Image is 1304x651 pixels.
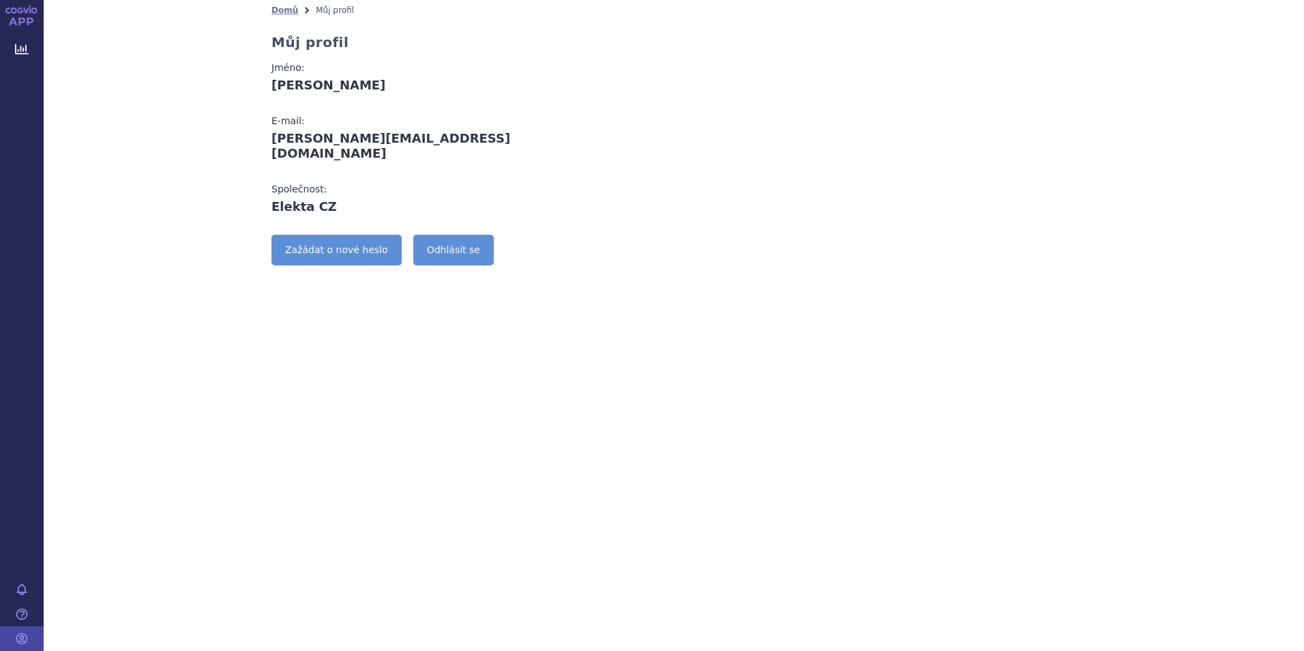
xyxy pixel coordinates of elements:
[271,113,593,128] div: E-mail:
[271,199,593,214] div: Elekta CZ
[271,60,593,75] div: Jméno:
[271,182,593,197] div: Společnost:
[271,34,349,50] h2: Můj profil
[271,78,593,93] div: [PERSON_NAME]
[271,235,402,265] a: Zažádat o nové heslo
[413,235,494,265] a: Odhlásit se
[271,5,298,15] a: Domů
[271,131,593,161] div: [PERSON_NAME][EMAIL_ADDRESS][DOMAIN_NAME]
